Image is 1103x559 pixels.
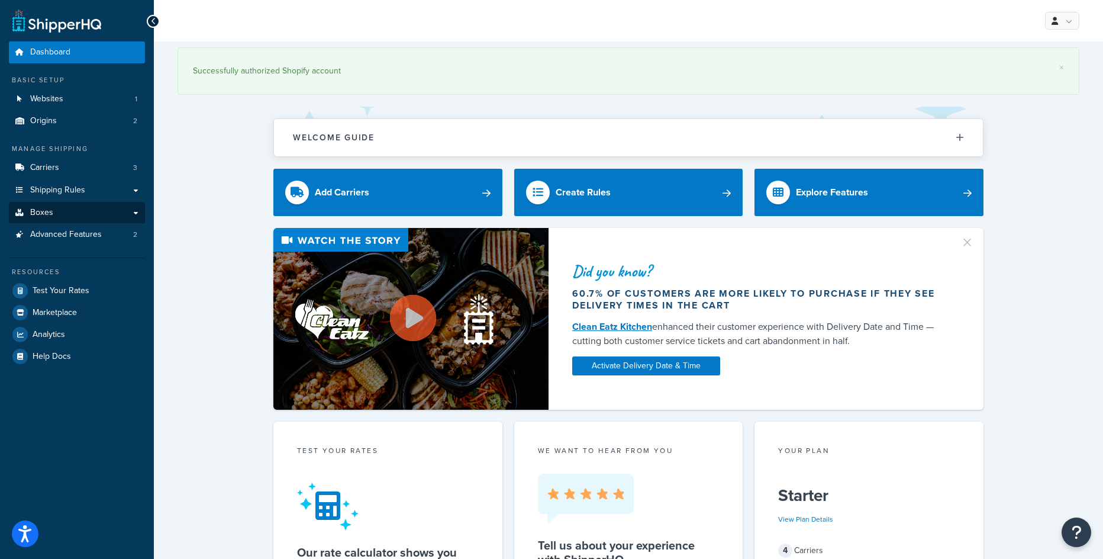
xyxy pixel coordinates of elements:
[293,133,375,142] h2: Welcome Guide
[796,184,868,201] div: Explore Features
[9,224,145,246] a: Advanced Features2
[30,47,70,57] span: Dashboard
[30,116,57,126] span: Origins
[135,94,137,104] span: 1
[9,110,145,132] li: Origins
[9,280,145,301] a: Test Your Rates
[30,208,53,218] span: Boxes
[778,542,960,559] div: Carriers
[9,110,145,132] a: Origins2
[9,346,145,367] a: Help Docs
[1059,63,1064,72] a: ×
[9,302,145,323] a: Marketplace
[9,179,145,201] a: Shipping Rules
[33,330,65,340] span: Analytics
[30,230,102,240] span: Advanced Features
[133,116,137,126] span: 2
[9,267,145,277] div: Resources
[572,263,946,279] div: Did you know?
[9,88,145,110] a: Websites1
[572,288,946,311] div: 60.7% of customers are more likely to purchase if they see delivery times in the cart
[778,544,792,558] span: 4
[1062,518,1091,547] button: Open Resource Center
[9,202,145,224] a: Boxes
[315,184,369,201] div: Add Carriers
[9,224,145,246] li: Advanced Features
[273,228,549,410] img: Video thumbnail
[754,169,983,216] a: Explore Features
[9,88,145,110] li: Websites
[274,119,983,156] button: Welcome Guide
[33,352,71,362] span: Help Docs
[133,230,137,240] span: 2
[572,320,652,333] a: Clean Eatz Kitchen
[133,163,137,173] span: 3
[33,308,77,318] span: Marketplace
[33,286,89,296] span: Test Your Rates
[9,144,145,154] div: Manage Shipping
[572,356,720,375] a: Activate Delivery Date & Time
[538,445,720,456] p: we want to hear from you
[9,157,145,179] a: Carriers3
[556,184,611,201] div: Create Rules
[193,63,1064,79] div: Successfully authorized Shopify account
[9,157,145,179] li: Carriers
[572,320,946,348] div: enhanced their customer experience with Delivery Date and Time — cutting both customer service ti...
[514,169,743,216] a: Create Rules
[778,445,960,459] div: Your Plan
[297,445,479,459] div: Test your rates
[273,169,502,216] a: Add Carriers
[30,94,63,104] span: Websites
[30,185,85,195] span: Shipping Rules
[30,163,59,173] span: Carriers
[9,41,145,63] a: Dashboard
[778,486,960,505] h5: Starter
[9,324,145,345] a: Analytics
[778,514,833,525] a: View Plan Details
[9,75,145,85] div: Basic Setup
